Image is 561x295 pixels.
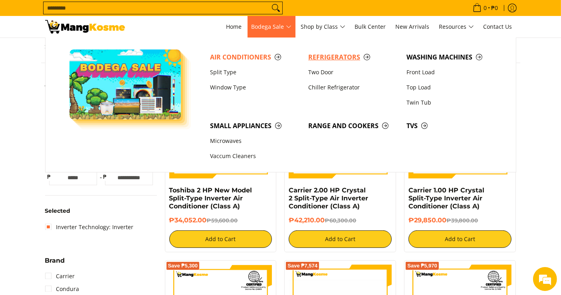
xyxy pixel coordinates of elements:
[206,118,304,133] a: Small Appliances
[355,23,386,30] span: Bulk Center
[402,49,501,65] a: Washing Machines
[407,263,437,268] span: Save ₱5,970
[406,52,497,62] span: Washing Machines
[408,230,511,248] button: Add to Cart
[289,186,368,210] a: Carrier 2.00 HP Crystal 2 Split-Type Air Inverter Conditioner (Class A)
[45,270,75,283] a: Carrier
[169,216,272,224] h6: ₱34,052.00
[435,16,478,38] a: Resources
[402,65,501,80] a: Front Load
[45,173,53,181] span: ₱
[289,216,392,224] h6: ₱42,210.00
[446,217,478,224] del: ₱39,800.00
[210,121,300,131] span: Small Appliances
[480,16,516,38] a: Contact Us
[402,95,501,110] a: Twin Tub
[206,80,304,95] a: Window Type
[270,2,282,14] button: Search
[206,149,304,164] a: Vaccum Cleaners
[308,52,398,62] span: Refrigerators
[484,23,512,30] span: Contact Us
[45,257,65,270] summary: Open
[169,230,272,248] button: Add to Cart
[131,4,150,23] div: Minimize live chat window
[252,22,291,32] span: Bodega Sale
[248,16,295,38] a: Bodega Sale
[304,65,402,80] a: Two Door
[45,20,125,34] img: Bodega Sale Aircon l Mang Kosme: Home Appliances Warehouse Sale
[308,121,398,131] span: Range and Cookers
[168,263,198,268] span: Save ₱5,300
[408,216,511,224] h6: ₱29,850.00
[301,22,345,32] span: Shop by Class
[304,49,402,65] a: Refrigerators
[490,5,500,11] span: ₱0
[325,217,356,224] del: ₱60,300.00
[222,16,246,38] a: Home
[470,4,501,12] span: •
[408,186,484,210] a: Carrier 1.00 HP Crystal Split-Type Inverter Air Conditioner (Class A)
[210,52,300,62] span: Air Conditioners
[69,49,181,119] img: Bodega Sale
[351,16,390,38] a: Bulk Center
[206,49,304,65] a: Air Conditioners
[169,186,252,210] a: Toshiba 2 HP New Model Split-Type Inverter Air Conditioner (Class A)
[392,16,434,38] a: New Arrivals
[287,263,317,268] span: Save ₱7,574
[304,80,402,95] a: Chiller Refrigerator
[206,65,304,80] a: Split Type
[297,16,349,38] a: Shop by Class
[133,16,516,38] nav: Main Menu
[406,121,497,131] span: TVs
[226,23,242,30] span: Home
[304,118,402,133] a: Range and Cookers
[45,208,157,215] h6: Selected
[101,173,109,181] span: ₱
[206,134,304,149] a: Microwaves
[402,80,501,95] a: Top Load
[46,93,110,174] span: We're online!
[396,23,430,30] span: New Arrivals
[402,118,501,133] a: TVs
[45,257,65,264] span: Brand
[483,5,488,11] span: 0
[42,45,134,55] div: Chat with us now
[4,204,152,232] textarea: Type your message and hit 'Enter'
[45,221,134,234] a: Inverter Technology: Inverter
[289,230,392,248] button: Add to Cart
[207,217,238,224] del: ₱59,600.00
[439,22,474,32] span: Resources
